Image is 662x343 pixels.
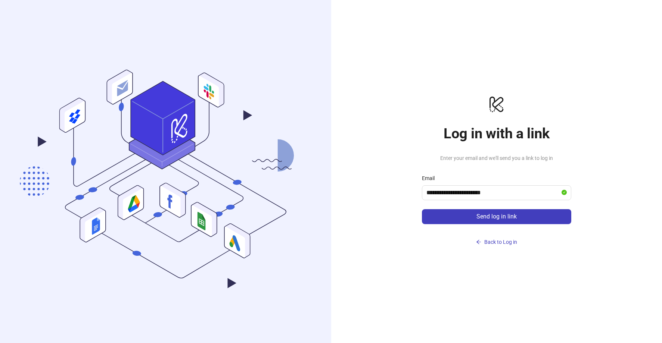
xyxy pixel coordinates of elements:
[422,236,571,248] button: Back to Log in
[476,213,517,220] span: Send log in link
[422,224,571,248] a: Back to Log in
[422,209,571,224] button: Send log in link
[484,239,517,245] span: Back to Log in
[422,154,571,162] span: Enter your email and we'll send you a link to log in
[422,174,439,182] label: Email
[476,239,481,245] span: arrow-left
[422,125,571,142] h1: Log in with a link
[426,188,560,197] input: Email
